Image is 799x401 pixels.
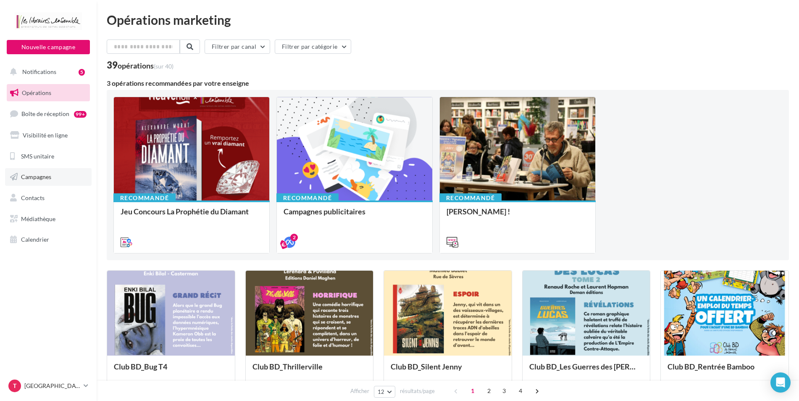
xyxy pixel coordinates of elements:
[13,382,16,390] span: T
[21,236,49,243] span: Calendrier
[5,63,88,81] button: Notifications 5
[113,193,176,203] div: Recommandé
[107,61,173,70] div: 39
[5,127,92,144] a: Visibilité en ligne
[22,89,51,96] span: Opérations
[107,80,789,87] div: 3 opérations recommandées par votre enseigne
[529,362,644,379] div: Club BD_Les Guerres des [PERSON_NAME]
[23,132,68,139] span: Visibilité en ligne
[21,215,55,222] span: Médiathèque
[5,84,92,102] a: Opérations
[22,68,56,75] span: Notifications
[5,231,92,248] a: Calendrier
[400,387,435,395] span: résultats/page
[284,207,426,224] div: Campagnes publicitaires
[21,152,54,159] span: SMS unitaire
[21,110,69,117] span: Boîte de réception
[7,378,90,394] a: T [GEOGRAPHIC_DATA]
[290,234,298,241] div: 2
[118,62,173,69] div: opérations
[447,207,589,224] div: [PERSON_NAME] !
[378,388,385,395] span: 12
[252,362,367,379] div: Club BD_Thrillerville
[74,111,87,118] div: 99+
[21,194,45,201] span: Contacts
[5,168,92,186] a: Campagnes
[276,193,339,203] div: Recommandé
[7,40,90,54] button: Nouvelle campagne
[5,210,92,228] a: Médiathèque
[79,69,85,76] div: 5
[668,362,782,379] div: Club BD_Rentrée Bamboo
[770,372,791,393] div: Open Intercom Messenger
[350,387,369,395] span: Afficher
[439,193,502,203] div: Recommandé
[275,40,351,54] button: Filtrer par catégorie
[154,63,173,70] span: (sur 40)
[391,362,505,379] div: Club BD_Silent Jenny
[5,148,92,165] a: SMS unitaire
[21,173,51,180] span: Campagnes
[5,189,92,207] a: Contacts
[121,207,263,224] div: Jeu Concours La Prophétie du Diamant
[374,386,395,398] button: 12
[482,384,496,398] span: 2
[114,362,228,379] div: Club BD_Bug T4
[466,384,479,398] span: 1
[24,382,80,390] p: [GEOGRAPHIC_DATA]
[5,105,92,123] a: Boîte de réception99+
[107,13,789,26] div: Opérations marketing
[205,40,270,54] button: Filtrer par canal
[514,384,527,398] span: 4
[497,384,511,398] span: 3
